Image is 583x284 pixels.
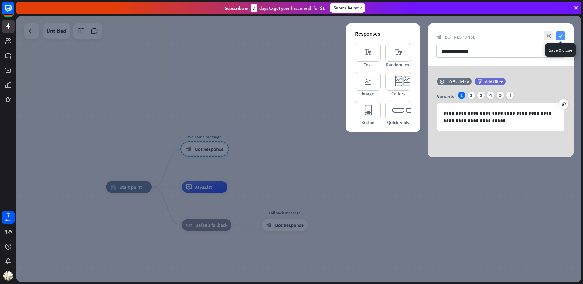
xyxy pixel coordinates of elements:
span: Variants [437,93,454,99]
div: 4 [487,92,494,99]
div: 5 [497,92,504,99]
div: days [5,218,11,222]
i: check [556,31,565,40]
span: Bot Response [445,34,475,40]
i: block_bot_response [436,34,442,40]
div: 7 [7,213,10,218]
i: time [440,79,444,84]
i: plus [506,92,514,99]
button: Open LiveChat chat widget [5,2,23,21]
div: 2 [468,92,475,99]
div: 3 [477,92,485,99]
div: Subscribe in days to get your first month for $1 [225,4,325,12]
div: +0.5s delay [447,79,469,85]
a: 7 days [2,211,15,224]
div: Subscribe now [330,3,365,13]
span: Add filter [485,79,503,85]
div: 1 [458,92,465,99]
i: filter [477,79,482,84]
i: close [544,31,553,40]
div: 3 [251,4,257,12]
